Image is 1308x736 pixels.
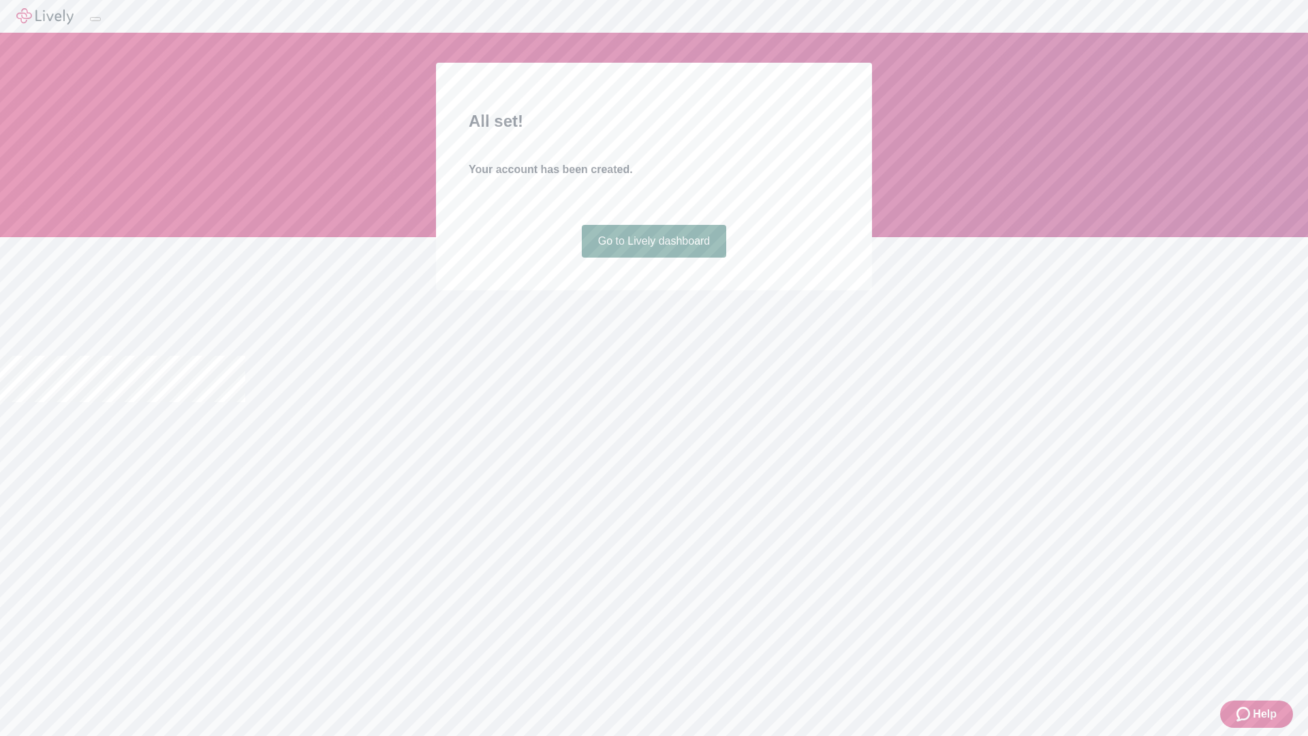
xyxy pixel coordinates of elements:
[16,8,74,25] img: Lively
[469,109,839,134] h2: All set!
[582,225,727,258] a: Go to Lively dashboard
[1253,706,1277,722] span: Help
[1220,701,1293,728] button: Zendesk support iconHelp
[90,17,101,21] button: Log out
[469,162,839,178] h4: Your account has been created.
[1236,706,1253,722] svg: Zendesk support icon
